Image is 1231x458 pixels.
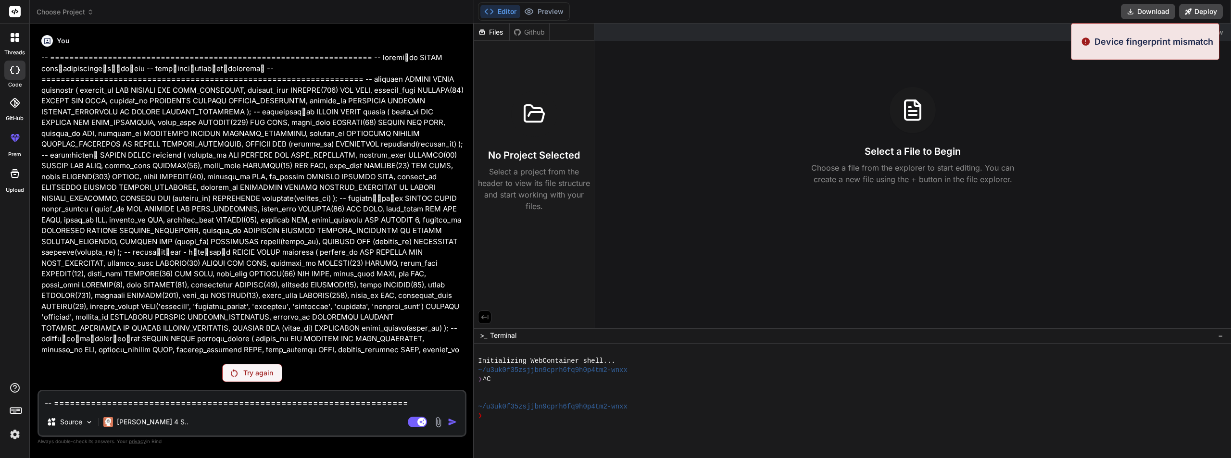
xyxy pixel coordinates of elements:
span: ~/u3uk0f35zsjjbn9cprh6fq9h0p4tm2-wnxx [478,366,628,375]
label: prem [8,150,21,159]
img: settings [7,426,23,443]
span: Choose Project [37,7,94,17]
p: Always double-check its answers. Your in Bind [38,437,466,446]
img: Pick Models [85,418,93,426]
label: threads [4,49,25,57]
h3: Select a File to Begin [865,145,961,158]
div: Files [474,27,509,37]
button: Preview [520,5,567,18]
span: ~/u3uk0f35zsjjbn9cprh6fq9h0p4tm2-wnxx [478,402,628,411]
span: Initializing WebContainer shell... [478,357,615,366]
p: Device fingerprint mismatch [1094,35,1213,48]
h3: No Project Selected [488,149,580,162]
p: Select a project from the header to view its file structure and start working with your files. [478,166,590,212]
img: Retry [231,369,238,377]
span: Terminal [490,331,516,340]
p: [PERSON_NAME] 4 S.. [117,417,188,427]
button: Download [1121,4,1175,19]
span: >_ [480,331,487,340]
img: attachment [433,417,444,428]
label: GitHub [6,114,24,123]
p: Source [60,417,82,427]
img: Claude 4 Sonnet [103,417,113,427]
button: Editor [480,5,520,18]
span: ❯ [478,411,483,421]
div: Github [510,27,549,37]
label: Upload [6,186,24,194]
button: − [1216,328,1225,343]
label: code [8,81,22,89]
button: Deploy [1179,4,1223,19]
span: ^C [483,375,491,384]
span: − [1218,331,1223,340]
span: ❯ [478,375,483,384]
img: alert [1081,35,1091,48]
h6: You [57,36,70,46]
p: Try again [243,368,273,378]
p: Choose a file from the explorer to start editing. You can create a new file using the + button in... [805,162,1020,185]
img: icon [448,417,457,427]
span: privacy [129,438,146,444]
